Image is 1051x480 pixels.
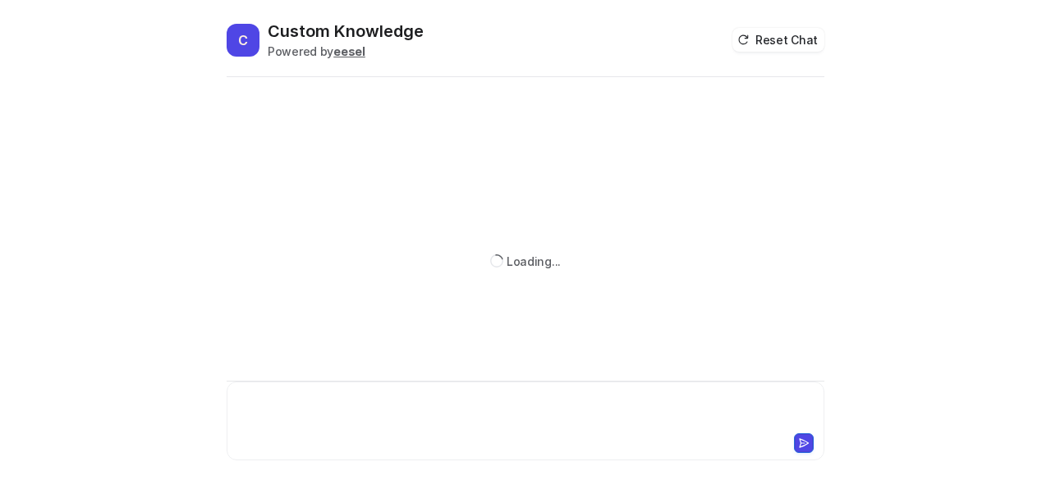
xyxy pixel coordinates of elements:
[227,24,259,57] span: C
[333,44,365,58] b: eesel
[268,43,424,60] div: Powered by
[732,28,824,52] button: Reset Chat
[507,253,561,270] div: Loading...
[268,20,424,43] h2: Custom Knowledge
